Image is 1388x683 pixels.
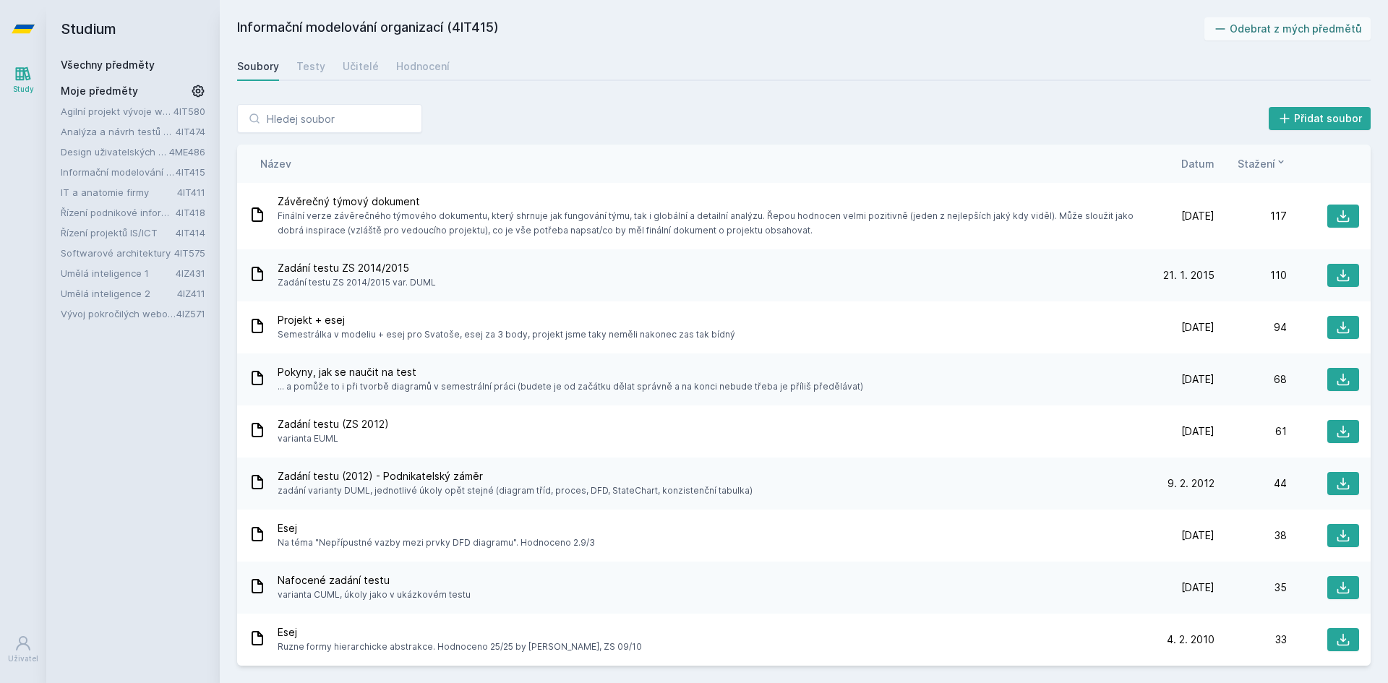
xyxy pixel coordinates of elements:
a: 4IZ411 [177,288,205,299]
a: Řízení podnikové informatiky [61,205,176,220]
a: 4IT580 [173,106,205,117]
span: 9. 2. 2012 [1168,476,1214,491]
a: Umělá inteligence 1 [61,266,176,280]
a: Učitelé [343,52,379,81]
span: Na téma "Nepřípustné vazby mezi prvky DFD diagramu". Hodnoceno 2.9/3 [278,536,595,550]
a: 4IT474 [176,126,205,137]
span: Zadání testu (2012) - Podnikatelský záměr [278,469,753,484]
a: Testy [296,52,325,81]
span: 21. 1. 2015 [1163,268,1214,283]
a: 4IT411 [177,186,205,198]
div: Učitelé [343,59,379,74]
a: Design uživatelských rozhraní [61,145,169,159]
a: 4IZ571 [176,308,205,319]
div: 44 [1214,476,1287,491]
a: 4IT575 [174,247,205,259]
div: Hodnocení [396,59,450,74]
a: 4IT414 [176,227,205,239]
span: Moje předměty [61,84,138,98]
div: 110 [1214,268,1287,283]
span: varianta EUML [278,431,389,446]
div: 117 [1214,209,1287,223]
span: Závěrečný týmový dokument [278,194,1136,209]
span: Finální verze závěrečného týmového dokumentu, který shrnuje jak fungování týmu, tak i globální a ... [278,209,1136,238]
span: Nafocené zadání testu [278,573,471,588]
div: 68 [1214,372,1287,387]
span: [DATE] [1181,209,1214,223]
a: Hodnocení [396,52,450,81]
h2: Informační modelování organizací (4IT415) [237,17,1204,40]
a: Umělá inteligence 2 [61,286,177,301]
button: Stažení [1238,156,1287,171]
span: 4. 2. 2010 [1167,632,1214,647]
span: Pokyny, jak se naučit na test [278,365,863,379]
span: Zadání testu (ZS 2012) [278,417,389,431]
div: 94 [1214,320,1287,335]
button: Odebrat z mých předmětů [1204,17,1371,40]
button: Přidat soubor [1269,107,1371,130]
a: Soubory [237,52,279,81]
a: Analýza a návrh testů softwaru [61,124,176,139]
button: Název [260,156,291,171]
span: Ruzne formy hierarchicke abstrakce. Hodnoceno 25/25 by [PERSON_NAME], ZS 09/10 [278,640,642,654]
a: Vývoj pokročilých webových aplikací v PHP [61,306,176,321]
div: 38 [1214,528,1287,543]
a: Informační modelování organizací [61,165,176,179]
span: Projekt + esej [278,313,735,327]
a: Všechny předměty [61,59,155,71]
a: IT a anatomie firmy [61,185,177,199]
span: ... a pomůže to i při tvorbě diagramů v semestrální práci (budete je od začátku dělat správně a n... [278,379,863,394]
span: [DATE] [1181,320,1214,335]
a: Softwarové architektury [61,246,174,260]
button: Datum [1181,156,1214,171]
div: 35 [1214,580,1287,595]
div: Testy [296,59,325,74]
span: Zadání testu ZS 2014/2015 [278,261,436,275]
input: Hledej soubor [237,104,422,133]
div: 33 [1214,632,1287,647]
span: Semestrálka v modeliu + esej pro Svatoše, esej za 3 body, projekt jsme taky neměli nakonec zas ta... [278,327,735,342]
a: Study [3,58,43,102]
a: Uživatel [3,627,43,671]
span: zadání varianty DUML, jednotlivé úkoly opět stejné (diagram tříd, proces, DFD, StateChart, konzis... [278,484,753,498]
span: Esej [278,521,595,536]
span: Stažení [1238,156,1275,171]
a: 4ME486 [169,146,205,158]
div: Uživatel [8,653,38,664]
a: Agilní projekt vývoje webové aplikace [61,104,173,119]
span: [DATE] [1181,424,1214,439]
span: [DATE] [1181,372,1214,387]
div: Soubory [237,59,279,74]
a: 4IZ431 [176,267,205,279]
a: Řízení projektů IS/ICT [61,225,176,240]
span: Zadání testu ZS 2014/2015 var. DUML [278,275,436,290]
div: 61 [1214,424,1287,439]
a: 4IT418 [176,207,205,218]
a: 4IT415 [176,166,205,178]
span: Esej [278,625,642,640]
span: [DATE] [1181,580,1214,595]
span: varianta CUML, úkoly jako v ukázkovém testu [278,588,471,602]
div: Study [13,84,34,95]
span: [DATE] [1181,528,1214,543]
